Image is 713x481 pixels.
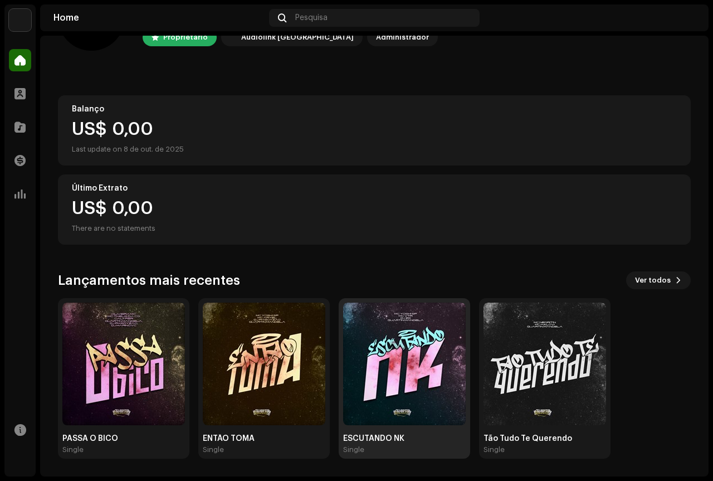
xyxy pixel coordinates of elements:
[343,434,466,443] div: ESCUTANDO NK
[58,174,691,245] re-o-card-value: Último Extrato
[62,445,84,454] div: Single
[484,303,606,425] img: fd5ed359-41e1-450f-8f47-30fe8845f326
[484,445,505,454] div: Single
[72,143,677,156] div: Last update on 8 de out. de 2025
[163,31,208,44] div: Proprietário
[203,434,325,443] div: ENTÃO TOMA
[343,303,466,425] img: f76f895c-3bdc-4baf-b554-e9dfd946aed5
[677,9,695,27] img: 00d61f66-f382-4073-9b3b-86282de6a3f4
[62,303,185,425] img: 51a79a27-2ff5-4119-a819-2d386bd15d32
[53,13,265,22] div: Home
[72,222,155,235] div: There are no statements
[223,31,237,44] img: 730b9dfe-18b5-4111-b483-f30b0c182d82
[9,9,31,31] img: 730b9dfe-18b5-4111-b483-f30b0c182d82
[72,184,677,193] div: Último Extrato
[376,31,429,44] div: Administrador
[203,445,224,454] div: Single
[203,303,325,425] img: b993eba5-5449-482e-b3be-1ef08f4e3732
[635,269,671,291] span: Ver todos
[241,31,354,44] div: Audiolink [GEOGRAPHIC_DATA]
[484,434,606,443] div: Tão Tudo Te Querendo
[58,271,240,289] h3: Lançamentos mais recentes
[295,13,328,22] span: Pesquisa
[72,105,677,114] div: Balanço
[343,445,364,454] div: Single
[626,271,691,289] button: Ver todos
[62,434,185,443] div: PASSA O BICO
[58,95,691,166] re-o-card-value: Balanço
